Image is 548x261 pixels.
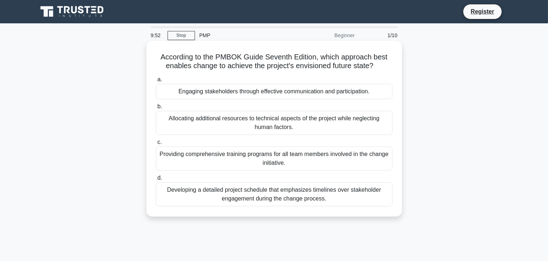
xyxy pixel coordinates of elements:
div: Developing a detailed project schedule that emphasizes timelines over stakeholder engagement duri... [156,182,392,206]
span: c. [157,139,162,145]
h5: According to the PMBOK Guide Seventh Edition, which approach best enables change to achieve the p... [155,52,393,71]
span: d. [157,175,162,181]
div: Engaging stakeholders through effective communication and participation. [156,84,392,99]
div: Allocating additional resources to technical aspects of the project while neglecting human factors. [156,111,392,135]
div: Beginner [295,28,359,43]
span: a. [157,76,162,82]
div: 1/10 [359,28,402,43]
a: Register [466,7,498,16]
div: Providing comprehensive training programs for all team members involved in the change initiative. [156,147,392,171]
div: PMP [195,28,295,43]
div: 9:52 [146,28,168,43]
a: Stop [168,31,195,40]
span: b. [157,103,162,109]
